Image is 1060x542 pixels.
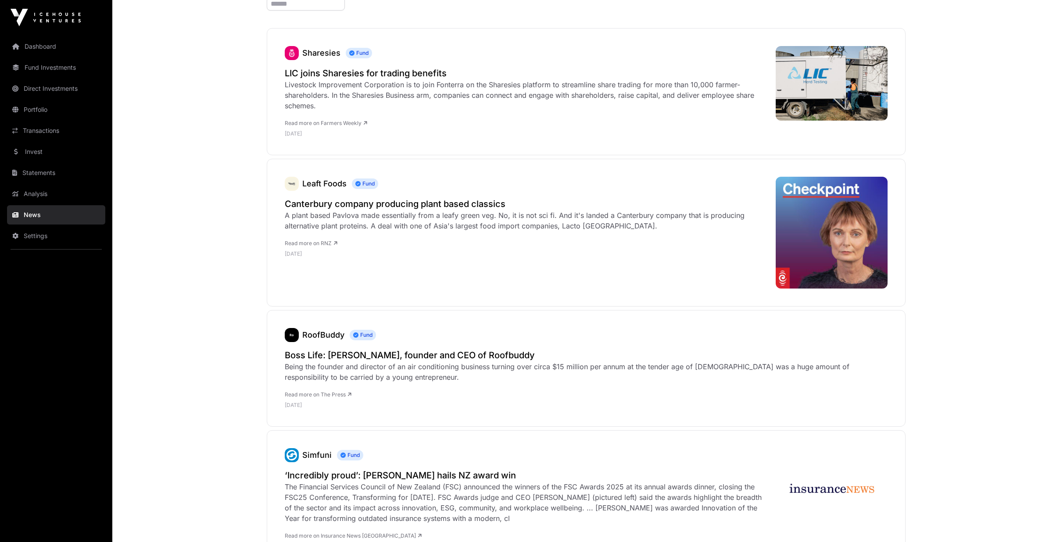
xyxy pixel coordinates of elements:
[285,448,299,462] img: Simfuni-favicon.svg
[302,48,340,57] a: Sharesies
[346,48,372,58] span: Fund
[285,120,367,126] a: Read more on Farmers Weekly
[1016,500,1060,542] iframe: Chat Widget
[7,37,105,56] a: Dashboard
[7,142,105,161] a: Invest
[285,469,767,481] a: ‘Incredibly proud’: [PERSON_NAME] hails NZ award win
[285,198,767,210] a: Canterbury company producing plant based classics
[285,448,299,462] a: Simfuni
[285,349,888,361] a: Boss Life: [PERSON_NAME], founder and CEO of Roofbuddy
[352,178,378,189] span: Fund
[7,100,105,119] a: Portfolio
[7,58,105,77] a: Fund Investments
[7,163,105,182] a: Statements
[776,46,888,121] img: 484176776_1035568341937315_8710553082385032245_n-768x512.jpg
[285,177,299,191] a: Leaft Foods
[337,450,363,460] span: Fund
[302,179,347,188] a: Leaft Foods
[7,205,105,225] a: News
[285,177,299,191] img: leaft_foods_logo.jpeg
[776,177,888,289] img: 4LGF99X_checkpoint_external_cover_png.jpeg
[285,328,299,342] img: roofbuddy409.png
[11,9,81,26] img: Icehouse Ventures Logo
[285,481,767,524] div: The Financial Services Council of New Zealand (FSC) announced the winners of the FSC Awards 2025 ...
[7,79,105,98] a: Direct Investments
[285,328,299,342] a: RoofBuddy
[285,250,767,257] p: [DATE]
[285,67,767,79] a: LIC joins Sharesies for trading benefits
[285,532,422,539] a: Read more on Insurance News [GEOGRAPHIC_DATA]
[776,448,888,538] img: inca-social-logo.png
[285,46,299,60] a: Sharesies
[7,121,105,140] a: Transactions
[285,79,767,111] div: Livestock Improvement Corporation is to join Fonterra on the Sharesies platform to streamline sha...
[7,184,105,203] a: Analysis
[285,210,767,231] div: A plant based Pavlova made essentially from a leafy green veg. No, it is not sci fi. And it's lan...
[285,402,888,409] p: [DATE]
[302,450,332,460] a: Simfuni
[7,226,105,246] a: Settings
[285,361,888,382] div: Being the founder and director of an air conditioning business turning over circa $15 million per...
[285,240,337,246] a: Read more on RNZ
[285,130,767,137] p: [DATE]
[285,391,351,398] a: Read more on The Press
[302,330,344,339] a: RoofBuddy
[285,46,299,60] img: sharesies_logo.jpeg
[350,330,376,340] span: Fund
